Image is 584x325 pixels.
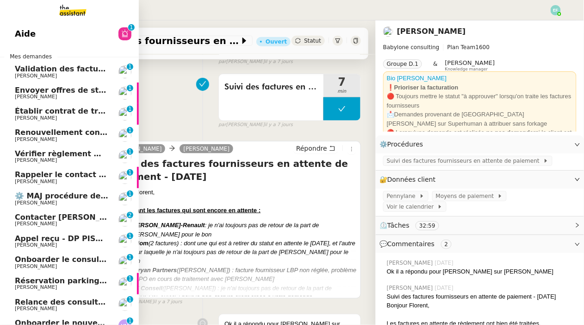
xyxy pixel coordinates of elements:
span: [PERSON_NAME] [387,259,435,267]
p: 1 [128,233,132,241]
span: Envoyer offres de stage aux écoles [15,86,161,95]
p: 1 [128,148,132,157]
small: [PERSON_NAME] [108,299,182,306]
div: Bonjour Florent, [387,301,577,310]
img: users%2FRcIDm4Xn1TPHYwgLThSv8RQYtaM2%2Favatar%2F95761f7a-40c3-4bb5-878d-fe785e6f95b2 [118,235,131,248]
span: Plan Team [447,44,476,51]
small: [PERSON_NAME] [218,121,293,129]
nz-badge-sup: 1 [127,254,133,261]
p: 1 [128,191,132,199]
p: 1 [128,254,132,262]
u: Concernant les factures qui sont encore en attente : [112,207,261,214]
img: users%2FfjlNmCTkLiVoA3HQjY3GA5JXGxb2%2Favatar%2Fstarofservice_97480retdsc0392.png [118,129,131,142]
div: Ok il a répondu pour [PERSON_NAME] sur [PERSON_NAME] [387,267,577,276]
p: 1 [130,24,133,32]
h4: Suivi des factures fournisseurs en attente de paiement - [DATE] [112,157,357,183]
nz-badge-sup: 1 [127,106,133,112]
span: [PERSON_NAME] [15,221,57,227]
nz-tag: 2 [441,240,452,249]
nz-badge-sup: 1 [127,233,133,239]
app-user-label: Knowledge manager [445,59,495,71]
div: Demandes provenant de [GEOGRAPHIC_DATA][PERSON_NAME] sur Superhuman à attribuer sans forkage [387,110,573,128]
p: 1 [128,275,132,284]
span: [DATE] [435,259,456,267]
em: ([PERSON_NAME]) : je n'ai toujours pas de retour de la part de [PERSON_NAME] pour le bon, facture... [130,285,332,301]
nz-tag: 32:59 [416,221,439,230]
div: Ouvert [266,39,287,45]
nz-badge-sup: 1 [127,148,133,155]
img: users%2FLb8tVVcnxkNxES4cleXP4rKNCSJ2%2Favatar%2F2ff4be35-2167-49b6-8427-565bfd2dd78c [118,192,131,205]
nz-badge-sup: 1 [127,85,133,91]
span: il y a 7 jours [154,299,182,306]
span: [PERSON_NAME] [15,115,57,121]
span: par [218,121,226,129]
a: [PERSON_NAME] [397,27,466,36]
em: Keryan Partners [130,267,177,274]
img: users%2FSg6jQljroSUGpSfKFUOPmUmNaZ23%2Favatar%2FUntitled.png [118,256,131,269]
nz-badge-sup: 1 [127,296,133,303]
button: Répondre [293,143,339,153]
span: Commentaires [387,240,435,248]
span: [PERSON_NAME] [15,284,57,290]
span: par [218,58,226,66]
span: [PERSON_NAME] [15,242,57,248]
span: Aide [15,27,36,41]
em: (2 factures) : dont une qui est à retirer du statut en attente le [DATE], et l'autre pour laquell... [130,240,355,265]
span: Babylone consulting [383,44,440,51]
nz-badge-sup: 1 [128,24,135,31]
span: Répondre [296,144,327,153]
nz-badge-sup: 1 [127,191,133,197]
div: ⏲️Tâches 32:59 [376,217,584,235]
span: Moyens de paiement [436,191,497,201]
span: Suivi des factures en attente [224,80,318,94]
span: Knowledge manager [445,67,488,72]
span: Mes demandes [4,52,57,61]
span: Relance des consultants CRA - août 2025 [15,298,186,306]
span: Données client [387,176,436,183]
div: Bonjour Florent, [112,188,357,197]
span: & [433,59,437,71]
span: ⚙️ MAJ procédure de standard [15,191,141,200]
a: [PERSON_NAME] [180,145,233,153]
p: 1 [128,85,132,93]
span: Validation des factures consultants - septembre 2025 [15,64,239,73]
p: 1 [128,106,132,114]
span: il y a 7 jours [265,58,293,66]
span: ⏲️ [379,222,447,229]
div: 🔴 Toujours mettre le statut "à approuver" lorsqu'on traite les factures fournisseurs [387,92,573,110]
div: 🔴 Lorsqu'une demande est réalisée, si le client est satisfait, cloturer directement. [387,128,573,146]
span: Tâches [387,222,410,229]
div: 💬Commentaires 2 [376,235,584,253]
span: Établir contrat de travail pour [PERSON_NAME] [15,107,211,115]
span: Vérifier règlement Maéva APAT [15,149,144,158]
span: Pennylane [387,191,419,201]
span: [PERSON_NAME] [15,263,57,269]
img: users%2FTtzP7AGpm5awhzgAzUtU1ot6q7W2%2Favatar%2Fb1ec9cbd-befd-4b0f-b4c2-375d59dbe3fa [118,108,131,121]
img: users%2Fx9OnqzEMlAUNG38rkK8jkyzjKjJ3%2Favatar%2F1516609952611.jpeg [118,87,131,100]
nz-badge-sup: 1 [127,64,133,70]
p: 1 [128,296,132,305]
p: 1 [128,64,132,72]
span: [PERSON_NAME] [15,94,57,100]
span: [PERSON_NAME] [15,306,57,312]
p: 1 [128,127,132,135]
span: Voir le calendrier [387,202,437,211]
span: il y a 7 jours [265,121,293,129]
strong: ❗Prioriser la facturation [387,84,459,91]
nz-badge-sup: 1 [127,169,133,176]
span: 💬 [379,240,455,248]
strong: ne pas demander [486,129,536,136]
span: [PERSON_NAME] [15,73,57,79]
p: 2 [128,212,132,220]
nz-badge-sup: 1 [127,127,133,134]
span: [PERSON_NAME] [15,136,57,142]
img: users%2FSg6jQljroSUGpSfKFUOPmUmNaZ23%2Favatar%2FUntitled.png [118,65,131,78]
span: Statut [304,38,321,44]
span: Procédures [387,140,423,148]
span: [PERSON_NAME] [15,178,57,185]
div: Suivi des factures fournisseurs en attente de paiement - [DATE] [387,292,577,301]
img: users%2FSg6jQljroSUGpSfKFUOPmUmNaZ23%2Favatar%2FUntitled.png [118,214,131,227]
span: Réservation parking à [GEOGRAPHIC_DATA] [15,276,196,285]
span: 1600 [476,44,490,51]
em: : je n'ai toujours pas de retour de la part de [PERSON_NAME] pour le bon [130,222,319,238]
